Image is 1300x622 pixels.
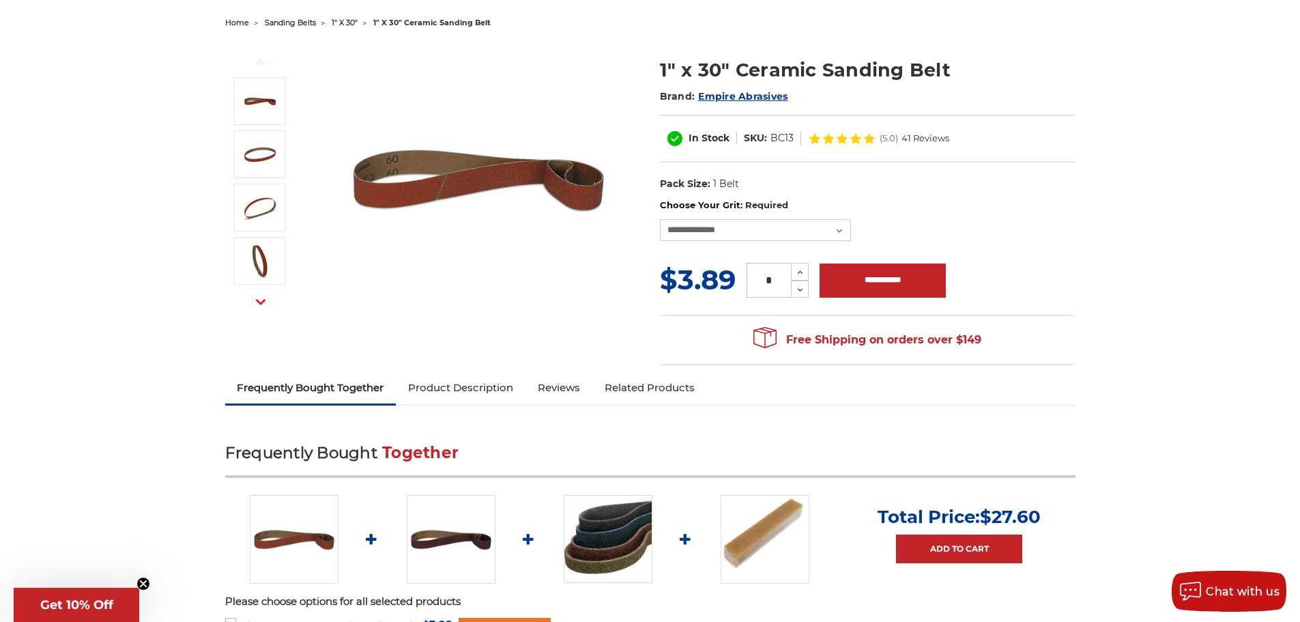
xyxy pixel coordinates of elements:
[713,177,739,191] dd: 1 Belt
[243,137,277,171] img: 1" x 30" Ceramic Sanding Belt
[396,373,525,403] a: Product Description
[660,199,1075,212] label: Choose Your Grit:
[250,495,338,584] img: 1" x 30" Ceramic File Belt
[40,597,113,612] span: Get 10% Off
[136,577,150,591] button: Close teaser
[265,18,316,27] a: sanding belts
[592,373,707,403] a: Related Products
[342,42,615,315] img: 1" x 30" Ceramic File Belt
[745,199,788,210] small: Required
[744,131,767,145] dt: SKU:
[689,132,730,144] span: In Stock
[660,57,1075,83] h1: 1" x 30" Ceramic Sanding Belt
[225,594,1075,610] p: Please choose options for all selected products
[1206,585,1280,598] span: Chat with us
[880,134,898,143] span: (5.0)
[382,443,459,462] span: Together
[225,18,249,27] a: home
[901,134,949,143] span: 41 Reviews
[770,131,794,145] dd: BC13
[225,443,377,462] span: Frequently Bought
[244,287,277,317] button: Next
[243,190,277,225] img: 1" x 30" Sanding Belt Cer
[243,244,277,278] img: 1" x 30" - Ceramic Sanding Belt
[660,90,695,102] span: Brand:
[373,18,491,27] span: 1" x 30" ceramic sanding belt
[525,373,592,403] a: Reviews
[878,506,1041,528] p: Total Price:
[225,373,396,403] a: Frequently Bought Together
[980,506,1041,528] span: $27.60
[14,588,139,622] div: Get 10% OffClose teaser
[332,18,358,27] a: 1" x 30"
[753,326,981,354] span: Free Shipping on orders over $149
[660,263,736,296] span: $3.89
[896,535,1022,563] a: Add to Cart
[244,48,277,77] button: Previous
[1172,571,1286,612] button: Chat with us
[698,90,788,102] a: Empire Abrasives
[243,84,277,118] img: 1" x 30" Ceramic File Belt
[660,177,710,191] dt: Pack Size:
